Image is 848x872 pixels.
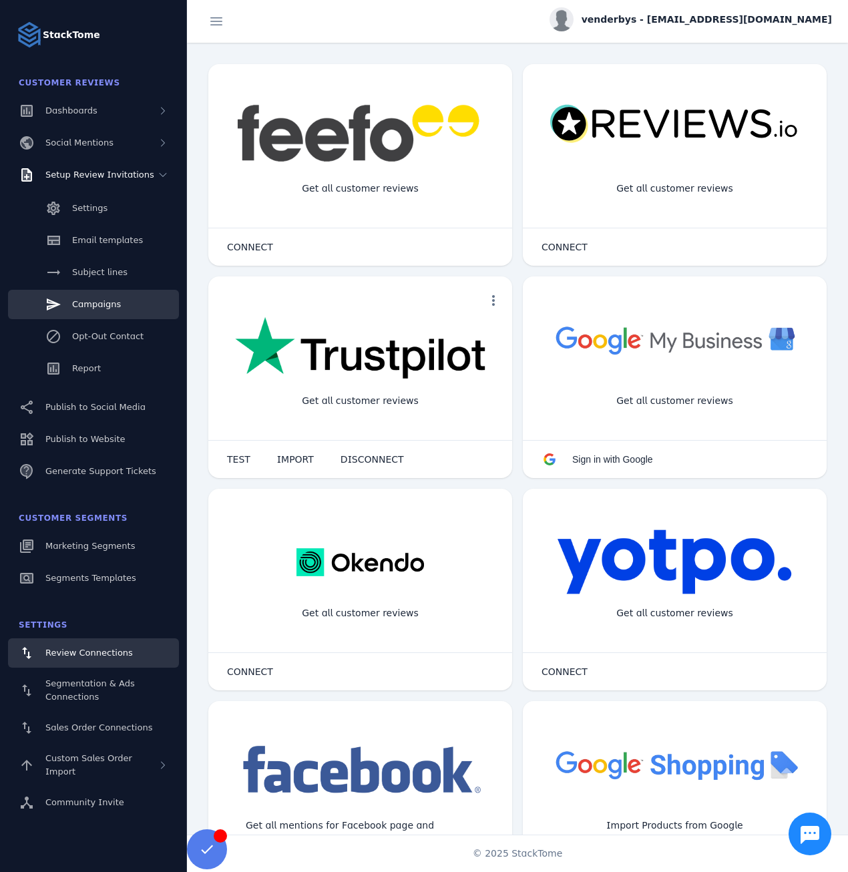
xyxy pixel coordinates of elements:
span: TEST [227,455,250,464]
span: Community Invite [45,797,124,807]
button: venderbys - [EMAIL_ADDRESS][DOMAIN_NAME] [550,7,832,31]
img: yotpo.png [557,529,793,596]
a: Settings [8,194,179,223]
button: Sign in with Google [528,446,666,473]
a: Generate Support Tickets [8,457,179,486]
img: profile.jpg [550,7,574,31]
span: CONNECT [227,242,273,252]
strong: StackTome [43,28,100,42]
img: trustpilot.png [235,316,485,381]
span: Campaigns [72,299,121,309]
span: Sales Order Connections [45,722,152,732]
span: Report [72,363,101,373]
span: Subject lines [72,267,128,277]
button: CONNECT [528,234,601,260]
span: Dashboards [45,105,97,116]
a: Marketing Segments [8,531,179,561]
span: Marketing Segments [45,541,135,551]
div: Import Products from Google [596,808,753,843]
span: Settings [19,620,67,630]
img: okendo.webp [296,529,424,596]
span: CONNECT [542,242,588,252]
a: Subject lines [8,258,179,287]
img: googlebusiness.png [550,316,800,363]
a: Opt-Out Contact [8,322,179,351]
span: Segments Templates [45,573,136,583]
div: Get all customer reviews [291,596,429,631]
div: Get all customer reviews [606,596,744,631]
a: Campaigns [8,290,179,319]
button: TEST [214,446,264,473]
span: DISCONNECT [341,455,404,464]
span: Setup Review Invitations [45,170,154,180]
span: Customer Segments [19,513,128,523]
span: Generate Support Tickets [45,466,156,476]
div: Get all customer reviews [291,171,429,206]
a: Publish to Website [8,425,179,454]
span: Segmentation & Ads Connections [45,678,135,702]
button: CONNECT [214,658,286,685]
div: Get all customer reviews [606,383,744,419]
button: IMPORT [264,446,327,473]
a: Publish to Social Media [8,393,179,422]
span: Publish to Social Media [45,402,146,412]
a: Segments Templates [8,564,179,593]
div: Get all customer reviews [291,383,429,419]
img: Logo image [16,21,43,48]
div: Get all customer reviews [606,171,744,206]
span: Settings [72,203,108,213]
span: Sign in with Google [572,454,653,465]
a: Email templates [8,226,179,255]
a: Community Invite [8,788,179,817]
a: Segmentation & Ads Connections [8,670,179,710]
span: Publish to Website [45,434,125,444]
a: Review Connections [8,638,179,668]
span: venderbys - [EMAIL_ADDRESS][DOMAIN_NAME] [582,13,832,27]
img: facebook.png [235,741,485,800]
img: reviewsio.svg [550,104,800,144]
span: CONNECT [542,667,588,676]
a: Sales Order Connections [8,713,179,742]
span: IMPORT [277,455,314,464]
span: Social Mentions [45,138,114,148]
span: CONNECT [227,667,273,676]
div: Get all mentions for Facebook page and Instagram account [235,808,485,857]
span: © 2025 StackTome [473,847,563,861]
span: Opt-Out Contact [72,331,144,341]
button: more [480,287,507,314]
span: Email templates [72,235,143,245]
span: Customer Reviews [19,78,120,87]
a: Report [8,354,179,383]
button: DISCONNECT [327,446,417,473]
img: feefo.png [235,104,485,162]
span: Custom Sales Order Import [45,753,132,777]
img: googleshopping.png [550,741,800,788]
button: CONNECT [528,658,601,685]
span: Review Connections [45,648,133,658]
button: CONNECT [214,234,286,260]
